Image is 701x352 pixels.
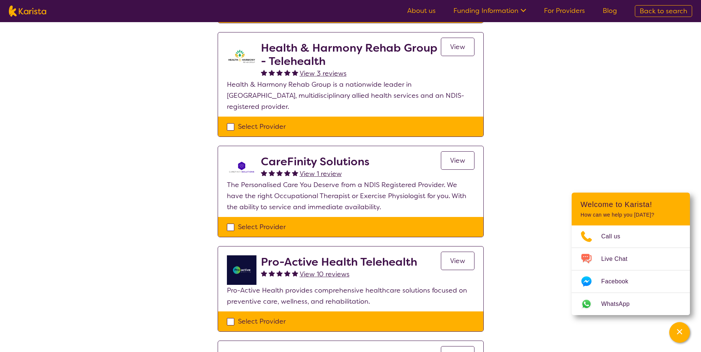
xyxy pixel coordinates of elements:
img: j1wvtkprq6x5tfxz9an2.png [227,155,256,179]
img: fullstar [292,69,298,76]
img: fullstar [276,270,283,276]
p: Pro-Active Health provides comprehensive healthcare solutions focused on preventive care, wellnes... [227,285,474,307]
p: How can we help you [DATE]? [581,212,681,218]
img: fullstar [292,270,298,276]
div: Channel Menu [572,193,690,315]
img: fullstar [284,170,290,176]
a: View [441,151,474,170]
span: Live Chat [601,253,636,265]
img: ymlb0re46ukcwlkv50cv.png [227,255,256,285]
img: fullstar [269,170,275,176]
a: View 3 reviews [300,68,347,79]
span: View [450,42,465,51]
img: Karista logo [9,6,46,17]
a: Blog [603,6,617,15]
a: View 1 review [300,168,342,179]
a: Funding Information [453,6,526,15]
h2: Health & Harmony Rehab Group - Telehealth [261,41,441,68]
img: fullstar [276,69,283,76]
img: fullstar [284,270,290,276]
img: ztak9tblhgtrn1fit8ap.png [227,41,256,71]
span: View 10 reviews [300,270,350,279]
span: WhatsApp [601,298,639,310]
button: Channel Menu [669,322,690,343]
ul: Choose channel [572,225,690,315]
img: fullstar [261,170,267,176]
span: View [450,256,465,265]
p: The Personalised Care You Deserve from a NDIS Registered Provider. We have the right Occupational... [227,179,474,213]
a: For Providers [544,6,585,15]
p: Health & Harmony Rehab Group is a nationwide leader in [GEOGRAPHIC_DATA], multidisciplinary allie... [227,79,474,112]
a: View [441,38,474,56]
span: View 3 reviews [300,69,347,78]
a: Back to search [635,5,692,17]
h2: Pro-Active Health Telehealth [261,255,417,269]
h2: Welcome to Karista! [581,200,681,209]
a: View [441,252,474,270]
img: fullstar [261,270,267,276]
a: View 10 reviews [300,269,350,280]
a: About us [407,6,436,15]
img: fullstar [269,69,275,76]
span: Facebook [601,276,637,287]
img: fullstar [292,170,298,176]
span: View [450,156,465,165]
span: View 1 review [300,169,342,178]
span: Back to search [640,7,687,15]
img: fullstar [261,69,267,76]
img: fullstar [284,69,290,76]
img: fullstar [276,170,283,176]
img: fullstar [269,270,275,276]
span: Call us [601,231,629,242]
h2: CareFinity Solutions [261,155,370,168]
a: Web link opens in a new tab. [572,293,690,315]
